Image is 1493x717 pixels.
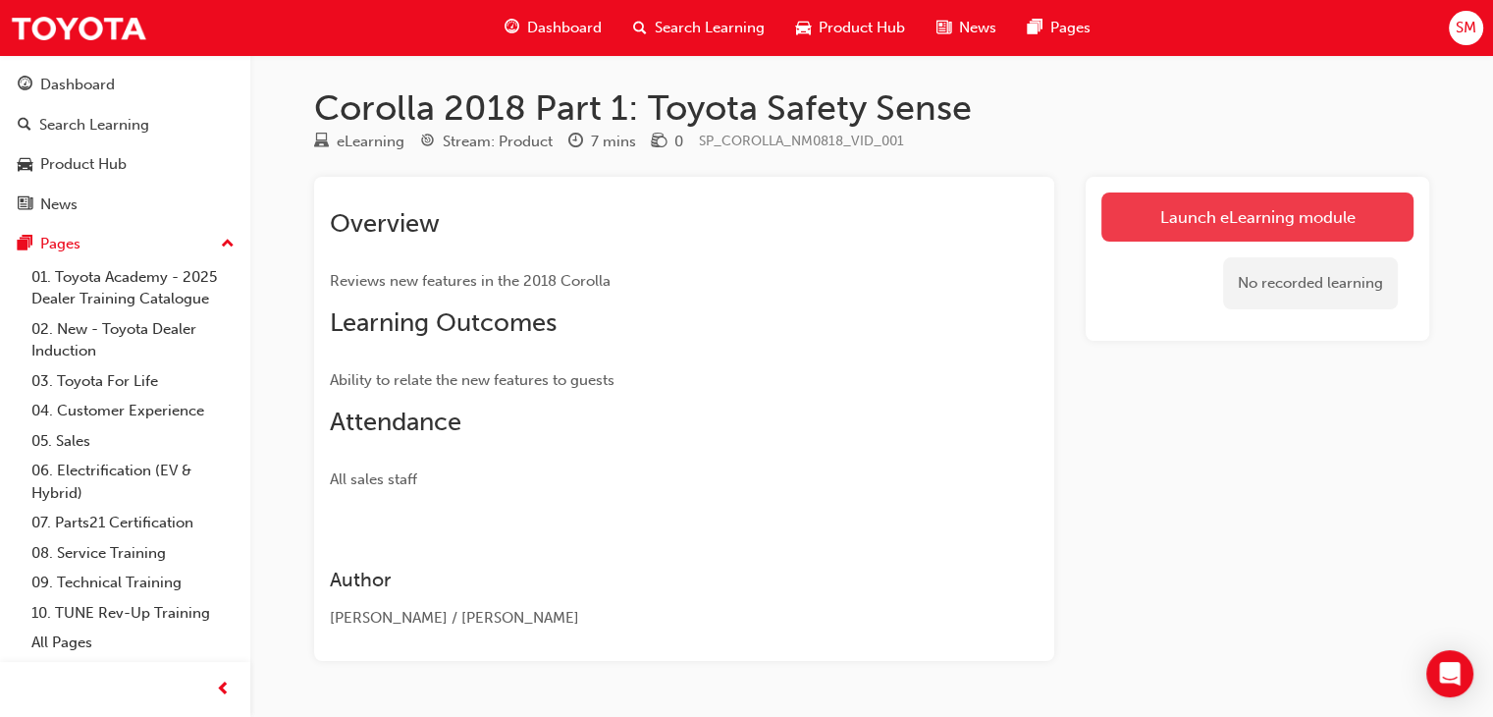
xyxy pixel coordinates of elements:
span: news-icon [18,196,32,214]
a: Product Hub [8,146,242,183]
a: Launch eLearning module [1101,193,1413,242]
button: DashboardSearch LearningProduct HubNews [8,63,242,226]
span: Dashboard [527,17,602,39]
span: Reviews new features in the 2018 Corolla [330,272,611,290]
button: SM [1449,11,1483,45]
div: Price [652,130,683,154]
button: Pages [8,226,242,262]
span: guage-icon [18,77,32,94]
span: Pages [1050,17,1091,39]
span: car-icon [796,16,811,40]
h1: Corolla 2018 Part 1: Toyota Safety Sense [314,86,1429,130]
span: Learning Outcomes [330,307,557,338]
a: car-iconProduct Hub [780,8,921,48]
span: car-icon [18,156,32,174]
span: search-icon [18,117,31,135]
span: News [959,17,996,39]
span: target-icon [420,134,435,151]
a: 04. Customer Experience [24,396,242,426]
div: 0 [674,131,683,153]
h3: Author [330,569,968,591]
a: News [8,187,242,223]
span: pages-icon [1028,16,1042,40]
a: All Pages [24,628,242,658]
span: prev-icon [216,678,231,702]
span: pages-icon [18,236,32,253]
div: Search Learning [39,114,149,137]
div: 7 mins [591,131,636,153]
a: 05. Sales [24,426,242,457]
span: news-icon [936,16,951,40]
span: clock-icon [568,134,583,151]
div: Stream: Product [443,131,553,153]
span: search-icon [633,16,647,40]
span: SM [1456,17,1476,39]
span: guage-icon [505,16,519,40]
span: Attendance [330,407,461,437]
a: search-iconSearch Learning [617,8,780,48]
span: Learning resource code [699,133,904,149]
div: Product Hub [40,153,127,176]
a: 08. Service Training [24,538,242,569]
a: pages-iconPages [1012,8,1106,48]
a: Search Learning [8,107,242,143]
a: 10. TUNE Rev-Up Training [24,598,242,629]
span: Search Learning [655,17,765,39]
div: eLearning [337,131,404,153]
div: Duration [568,130,636,154]
span: up-icon [221,232,235,257]
div: Stream [420,130,553,154]
span: money-icon [652,134,667,151]
span: Product Hub [819,17,905,39]
a: 09. Technical Training [24,568,242,598]
span: Overview [330,208,440,239]
a: 06. Electrification (EV & Hybrid) [24,456,242,508]
div: Dashboard [40,74,115,96]
div: Open Intercom Messenger [1426,650,1473,697]
a: 02. New - Toyota Dealer Induction [24,314,242,366]
a: Dashboard [8,67,242,103]
span: learningResourceType_ELEARNING-icon [314,134,329,151]
div: Pages [40,233,80,255]
a: guage-iconDashboard [489,8,617,48]
a: news-iconNews [921,8,1012,48]
div: Type [314,130,404,154]
a: 01. Toyota Academy - 2025 Dealer Training Catalogue [24,262,242,314]
a: 07. Parts21 Certification [24,508,242,538]
span: All sales staff [330,470,417,488]
span: Ability to relate the new features to guests [330,371,614,389]
img: Trak [10,6,147,50]
a: 03. Toyota For Life [24,366,242,397]
div: No recorded learning [1223,257,1398,309]
div: News [40,193,78,216]
div: [PERSON_NAME] / [PERSON_NAME] [330,607,968,630]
